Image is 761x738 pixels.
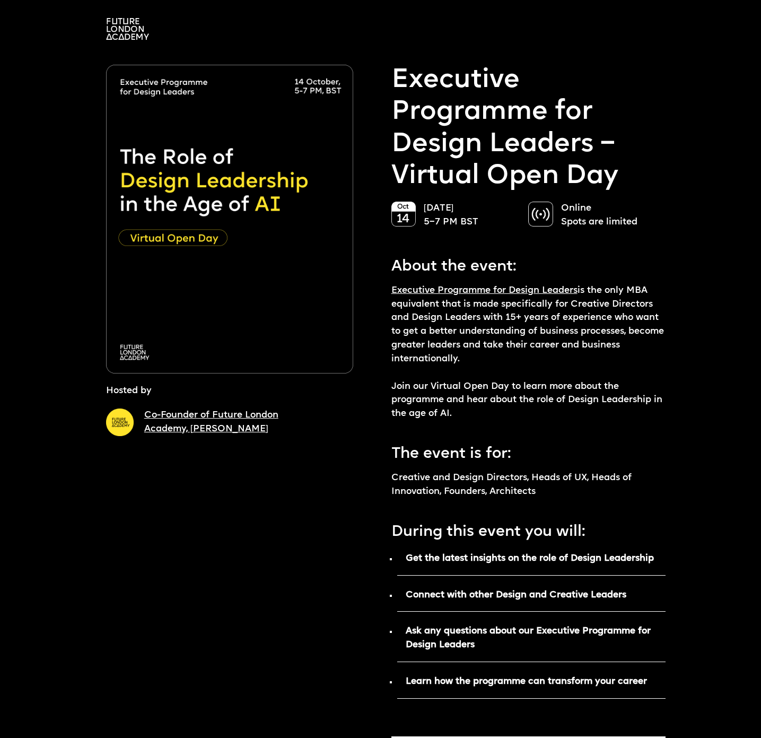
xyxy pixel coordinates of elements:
p: During this event you will: [391,515,666,543]
a: Executive Programme for Design Leaders [391,286,578,295]
p: is the only MBA equivalent that is made specifically for Creative Directors and Design Leaders wi... [391,284,666,421]
img: A yellow circle with Future London Academy logo [106,409,134,436]
strong: Connect with other Design and Creative Leaders [406,591,626,600]
p: The event is for: [391,437,666,465]
p: [DATE] 5–7 PM BST [424,202,518,229]
p: About the event: [391,249,666,278]
p: Online Spots are limited [561,202,655,229]
strong: Ask any questions about our Executive Programme for Design Leaders [406,627,651,649]
strong: Get the latest insights on the role of Design Leadership [406,554,654,563]
strong: Learn how the programme can transform your career [406,677,647,686]
p: Hosted by [106,384,152,398]
img: A logo saying in 3 lines: Future London Academy [106,18,149,40]
p: Executive Programme for Design Leaders – Virtual Open Day [391,65,666,193]
p: Creative and Design Directors, Heads of UX, Heads of Innovation, Founders, Architects [391,471,666,499]
a: Co-Founder of Future London Academy, [PERSON_NAME] [144,411,278,433]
